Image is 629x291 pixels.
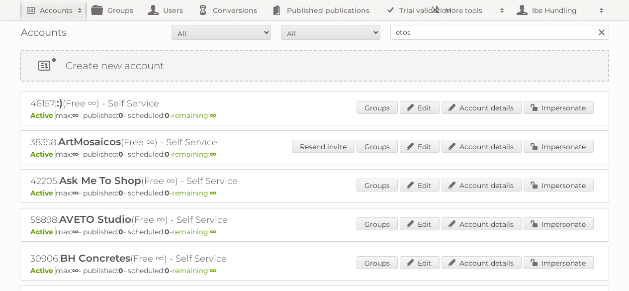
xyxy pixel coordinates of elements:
[357,256,398,269] a: Groups
[21,51,608,81] a: Create new account
[72,189,79,197] strong: ∞
[30,189,56,197] span: Active
[72,227,79,236] strong: ∞
[30,150,599,159] p: max: - published: - scheduled: -
[442,179,522,192] a: Account details
[210,266,216,275] strong: ∞
[357,101,398,114] a: Groups
[60,252,130,264] span: BH Concretes
[30,227,56,236] span: Active
[357,179,398,192] a: Groups
[524,256,594,269] a: Impersonate
[400,179,440,192] a: Edit
[72,266,79,275] strong: ∞
[524,101,594,114] a: Impersonate
[292,140,355,153] a: Resend invite
[210,150,216,159] strong: ∞
[118,150,123,159] strong: 0
[165,111,170,120] strong: 0
[30,175,378,188] h2: 42205: (Free ∞) - Self Service
[442,101,522,114] a: Account details
[524,140,594,153] a: Impersonate
[172,111,216,120] span: remaining:
[530,5,594,15] h2: Ibe Hundling
[30,136,378,149] h2: 38358: (Free ∞) - Self Service
[524,217,594,230] a: Impersonate
[30,111,599,120] p: max: - published: - scheduled: -
[118,189,123,197] strong: 0
[400,217,440,230] a: Edit
[445,5,495,15] h2: More tools
[165,266,170,275] strong: 0
[30,189,599,197] p: max: - published: - scheduled: -
[442,140,522,153] a: Account details
[524,179,594,192] a: Impersonate
[30,227,599,236] p: max: - published: - scheduled: -
[210,227,216,236] strong: ∞
[400,101,440,114] a: Edit
[118,266,123,275] strong: 0
[40,5,73,15] h2: Accounts
[30,266,56,275] span: Active
[59,213,131,225] span: AVETO Studio
[165,150,170,159] strong: 0
[57,97,63,109] span: :)
[58,136,121,148] span: ArtMosaicos
[118,227,123,236] strong: 0
[172,189,216,197] span: remaining:
[172,150,216,159] span: remaining:
[442,256,522,269] a: Account details
[59,175,141,187] span: Ask Me To Shop
[30,150,56,159] span: Active
[30,97,378,110] h2: 46157: (Free ∞) - Self Service
[172,266,216,275] span: remaining:
[400,140,440,153] a: Edit
[210,111,216,120] strong: ∞
[30,252,378,265] h2: 30906: (Free ∞) - Self Service
[172,227,216,236] span: remaining:
[30,266,599,275] p: max: - published: - scheduled: -
[400,256,440,269] a: Edit
[357,217,398,230] a: Groups
[210,189,216,197] strong: ∞
[165,189,170,197] strong: 0
[165,227,170,236] strong: 0
[30,111,56,120] span: Active
[442,217,522,230] a: Account details
[30,213,378,226] h2: 58898: (Free ∞) - Self Service
[72,150,79,159] strong: ∞
[72,111,79,120] strong: ∞
[357,140,398,153] a: Groups
[118,111,123,120] strong: 0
